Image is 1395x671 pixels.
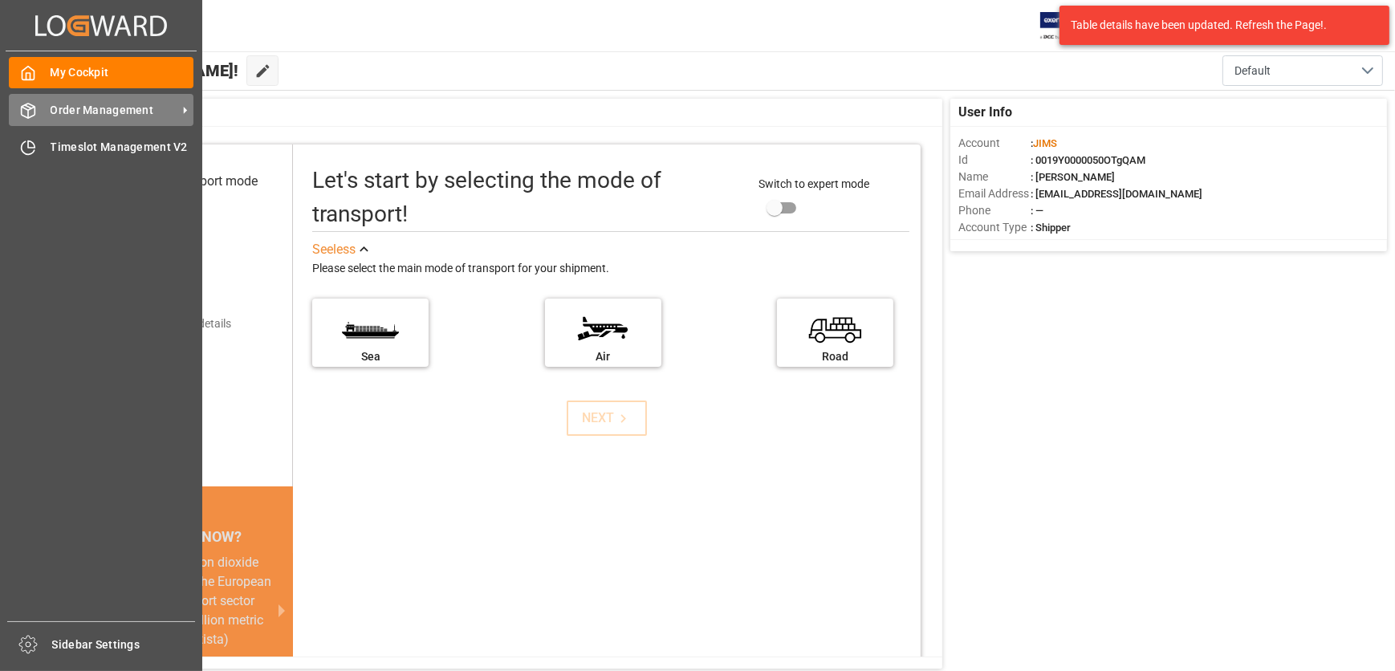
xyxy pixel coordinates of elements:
[9,57,193,88] a: My Cockpit
[1234,63,1271,79] span: Default
[958,202,1031,219] span: Phone
[785,348,885,365] div: Road
[1031,137,1057,149] span: :
[1031,222,1071,234] span: : Shipper
[759,177,870,190] span: Switch to expert mode
[320,348,421,365] div: Sea
[51,102,177,119] span: Order Management
[1040,12,1096,40] img: Exertis%20JAM%20-%20Email%20Logo.jpg_1722504956.jpg
[958,185,1031,202] span: Email Address
[1031,205,1043,217] span: : —
[312,259,909,279] div: Please select the main mode of transport for your shipment.
[1031,154,1145,166] span: : 0019Y0000050OTgQAM
[270,553,293,669] button: next slide / item
[1222,55,1383,86] button: open menu
[583,409,632,428] div: NEXT
[1033,137,1057,149] span: JIMS
[958,169,1031,185] span: Name
[1031,188,1202,200] span: : [EMAIL_ADDRESS][DOMAIN_NAME]
[312,164,742,231] div: Let's start by selecting the mode of transport!
[51,139,194,156] span: Timeslot Management V2
[51,64,194,81] span: My Cockpit
[9,132,193,163] a: Timeslot Management V2
[567,401,647,436] button: NEXT
[958,135,1031,152] span: Account
[312,240,356,259] div: See less
[1031,171,1115,183] span: : [PERSON_NAME]
[958,152,1031,169] span: Id
[958,103,1012,122] span: User Info
[553,348,653,365] div: Air
[133,172,258,191] div: Select transport mode
[52,636,196,653] span: Sidebar Settings
[958,219,1031,236] span: Account Type
[1071,17,1366,34] div: Table details have been updated. Refresh the Page!.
